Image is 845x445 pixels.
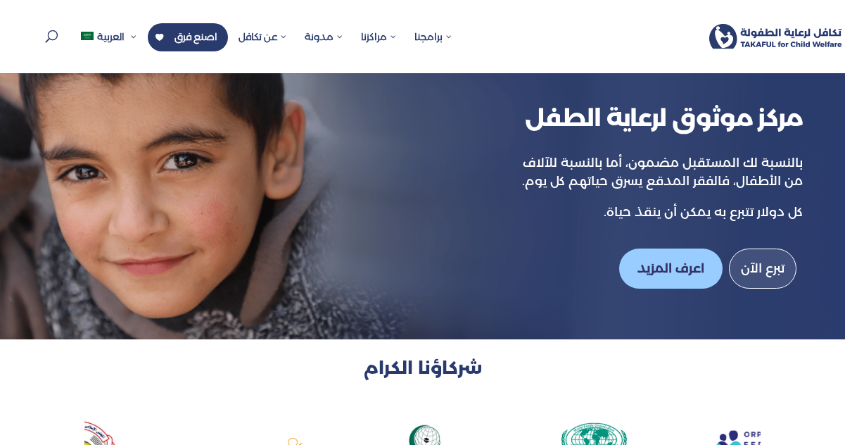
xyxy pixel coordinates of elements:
[174,30,217,43] span: اصنع فرق
[709,24,842,49] img: Takaful
[305,30,343,43] span: مدونة
[97,30,125,43] span: العربية
[354,23,404,73] a: مراكزنا
[525,103,803,132] span: مركز موثوق لرعاية الطفل
[729,249,796,289] a: تبرع الآن
[361,30,397,43] span: مراكزنا
[298,23,350,73] a: مدونة
[521,203,803,222] p: كل دولار تتبرع به يمكن أن ينقذ حياة.
[407,23,459,73] a: برامجنا
[414,30,452,43] span: برامجنا
[231,23,294,73] a: عن تكافل
[148,23,228,51] a: اصنع فرق
[619,249,723,289] a: اعرف المزيد
[74,23,144,73] a: العربية
[239,30,287,43] span: عن تكافل
[84,356,761,387] h2: شركاؤنا الكرام
[521,154,803,203] p: بالنسبة لك المستقبل مضمون، أما بالنسبة للآلاف من الأطفال، فالفقر المدقع يسرق حياتهم كل يوم.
